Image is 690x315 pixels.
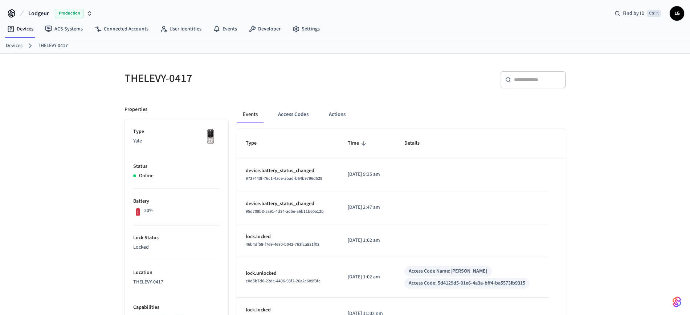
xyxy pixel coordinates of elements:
h5: THELEVY-0417 [124,71,341,86]
div: Access Code: 5d4129d5-01e6-4a3a-bff4-ba5573fb9315 [409,279,525,287]
p: lock.unlocked [246,270,331,277]
button: Access Codes [272,106,314,123]
span: c0d5b7d6-22dc-4496-98f2-26a2c609f3fc [246,278,320,284]
span: Type [246,138,266,149]
span: Ctrl K [647,10,661,17]
p: Yale [133,137,220,145]
span: 95d709b3-5a91-4d34-ad5e-a6b11b60a12b [246,208,324,215]
img: SeamLogoGradient.69752ec5.svg [673,296,681,308]
p: Online [139,172,154,180]
div: Access Code Name: [PERSON_NAME] [409,268,487,275]
p: Status [133,163,220,170]
p: 20% [144,207,154,215]
p: [DATE] 1:02 am [348,237,387,244]
span: 46b4df58-f7e9-4630-b042-763fca831f02 [246,241,319,248]
span: LG [670,7,683,20]
button: Actions [323,106,351,123]
p: [DATE] 9:35 am [348,171,387,178]
p: Capabilities [133,304,220,311]
p: [DATE] 2:47 am [348,204,387,211]
span: Lodgeur [28,9,49,18]
a: THELEVY-0417 [38,42,68,50]
button: LG [670,6,684,21]
p: Lock Status [133,234,220,242]
a: Devices [6,42,23,50]
div: Find by IDCtrl K [609,7,667,20]
p: device.battery_status_changed [246,167,331,175]
a: Connected Accounts [89,22,154,36]
a: ACS Systems [39,22,89,36]
a: User Identities [154,22,207,36]
p: lock.locked [246,233,331,241]
span: Find by ID [622,10,645,17]
a: Settings [286,22,326,36]
p: lock.locked [246,306,331,314]
p: Properties [124,106,147,113]
span: Production [55,9,84,18]
span: Time [348,138,368,149]
p: THELEVY-0417 [133,278,220,286]
p: Location [133,269,220,277]
span: Details [404,138,429,149]
a: Events [207,22,243,36]
a: Developer [243,22,286,36]
span: 9727443f-76c1-4ace-abad-b64b9796d529 [246,175,322,182]
button: Events [237,106,264,123]
p: Battery [133,198,220,205]
p: [DATE] 1:02 am [348,273,387,281]
img: Yale Assure Touchscreen Wifi Smart Lock, Satin Nickel, Front [201,128,220,146]
p: device.battery_status_changed [246,200,331,208]
p: Locked [133,244,220,251]
div: ant example [237,106,566,123]
a: Devices [1,22,39,36]
p: Type [133,128,220,136]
